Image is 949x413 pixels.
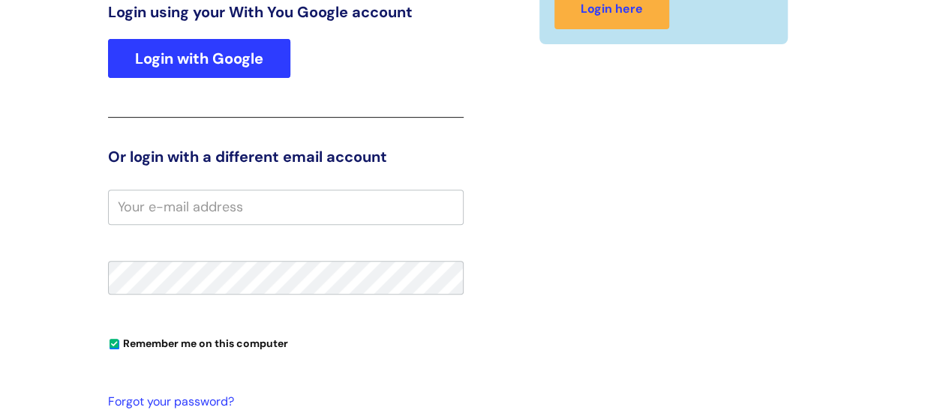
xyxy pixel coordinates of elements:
a: Login with Google [108,39,290,78]
input: Remember me on this computer [110,340,119,349]
input: Your e-mail address [108,190,464,224]
h3: Or login with a different email account [108,148,464,166]
h3: Login using your With You Google account [108,3,464,21]
label: Remember me on this computer [108,334,288,350]
a: Forgot your password? [108,391,456,413]
div: You can uncheck this option if you're logging in from a shared device [108,331,464,355]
